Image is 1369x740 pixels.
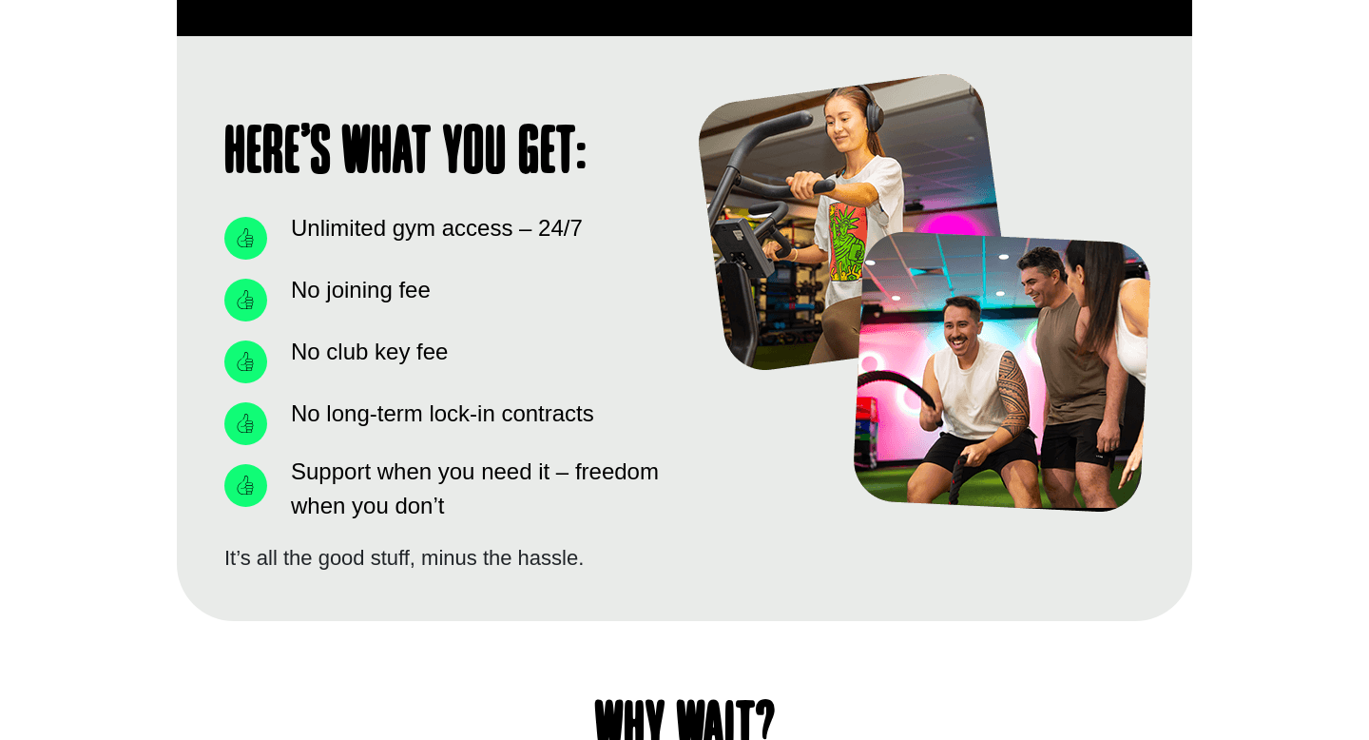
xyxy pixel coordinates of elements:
div: It’s all the good stuff, minus the hassle. [224,542,665,574]
span: Support when you need it – freedom when you don’t [286,455,665,523]
span: No club key fee [286,335,448,369]
img: here-is-what-you-get [699,74,1150,512]
span: No joining fee [286,273,431,307]
h1: Here’s what you get: [224,122,665,188]
span: No long-term lock-in contracts [286,397,594,431]
span: Unlimited gym access – 24/7 [286,211,583,245]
